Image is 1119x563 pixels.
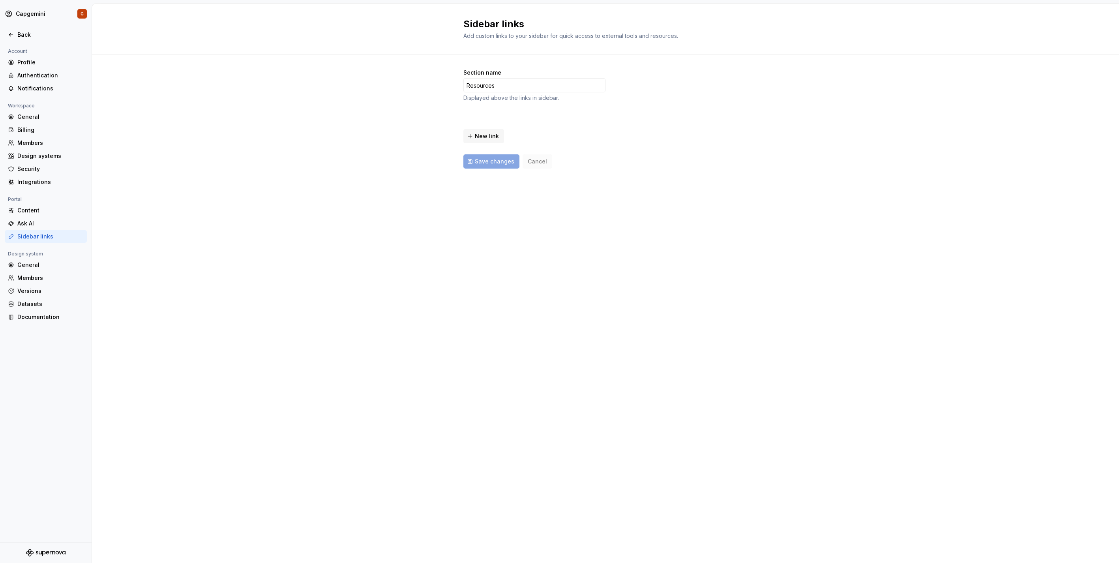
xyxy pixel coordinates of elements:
[16,10,45,18] div: Capgemini
[5,311,87,323] a: Documentation
[463,129,504,143] button: New link
[5,56,87,69] a: Profile
[17,31,84,39] div: Back
[17,165,84,173] div: Security
[5,204,87,217] a: Content
[463,18,738,30] h2: Sidebar links
[5,298,87,310] a: Datasets
[17,152,84,160] div: Design systems
[463,94,605,102] div: Displayed above the links in sidebar.
[5,137,87,149] a: Members
[17,220,84,227] div: Ask AI
[5,82,87,95] a: Notifications
[17,139,84,147] div: Members
[81,11,84,17] div: G
[5,249,46,259] div: Design system
[5,124,87,136] a: Billing
[5,176,87,188] a: Integrations
[5,101,38,111] div: Workspace
[5,272,87,284] a: Members
[5,230,87,243] a: Sidebar links
[17,126,84,134] div: Billing
[17,233,84,240] div: Sidebar links
[5,69,87,82] a: Authentication
[17,300,84,308] div: Datasets
[17,274,84,282] div: Members
[17,206,84,214] div: Content
[5,47,30,56] div: Account
[5,150,87,162] a: Design systems
[5,285,87,297] a: Versions
[5,163,87,175] a: Security
[5,28,87,41] a: Back
[5,111,87,123] a: General
[5,259,87,271] a: General
[17,58,84,66] div: Profile
[17,261,84,269] div: General
[17,313,84,321] div: Documentation
[17,71,84,79] div: Authentication
[26,549,66,557] svg: Supernova Logo
[17,287,84,295] div: Versions
[2,5,90,23] button: CapgeminiG
[5,195,25,204] div: Portal
[17,113,84,121] div: General
[17,84,84,92] div: Notifications
[463,32,678,39] span: Add custom links to your sidebar for quick access to external tools and resources.
[475,132,499,140] span: New link
[463,69,501,77] label: Section name
[5,217,87,230] a: Ask AI
[17,178,84,186] div: Integrations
